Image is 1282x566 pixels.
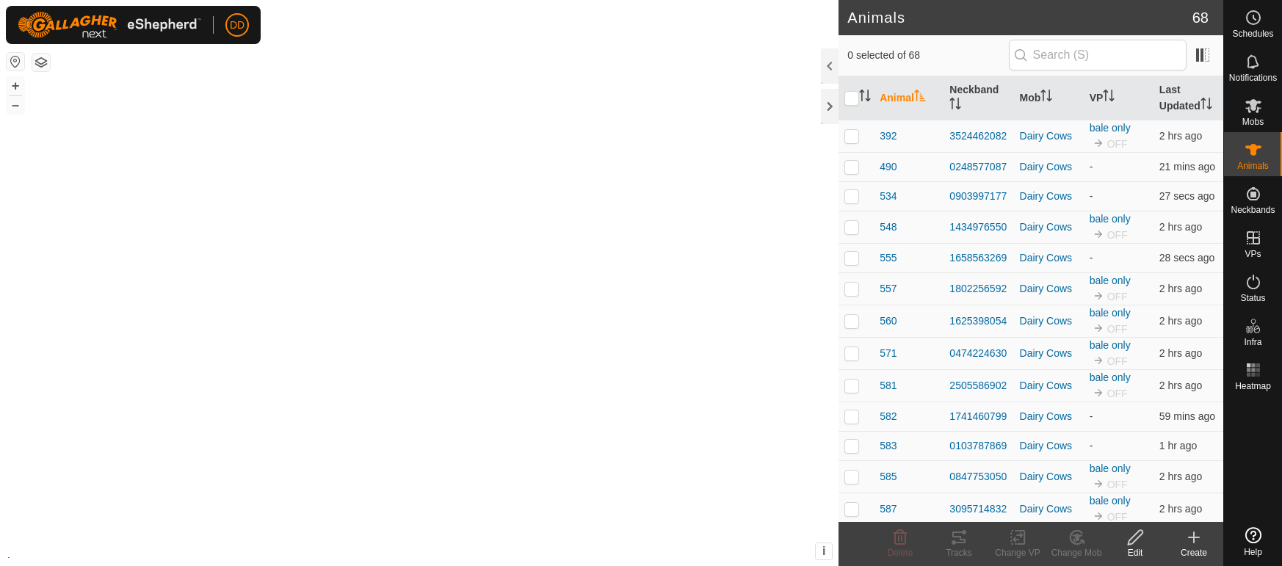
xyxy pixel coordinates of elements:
[1020,128,1078,144] div: Dairy Cows
[1090,339,1131,351] a: bale only
[880,409,897,424] span: 582
[1232,29,1273,38] span: Schedules
[1093,290,1104,302] img: to
[880,346,897,361] span: 571
[949,438,1007,454] div: 0103787869
[1159,410,1215,422] span: 26 Sept 2025, 7:42 am
[32,54,50,71] button: Map Layers
[1159,471,1202,482] span: 26 Sept 2025, 6:22 am
[880,313,897,329] span: 560
[930,546,988,559] div: Tracks
[1159,503,1202,515] span: 26 Sept 2025, 6:21 am
[1235,382,1271,391] span: Heatmap
[1090,213,1131,225] a: bale only
[1107,323,1128,335] span: OFF
[1231,206,1275,214] span: Neckbands
[361,547,416,560] a: Privacy Policy
[949,100,961,112] p-sorticon: Activate to sort
[1090,122,1131,134] a: bale only
[1154,76,1223,120] th: Last Updated
[1020,189,1078,204] div: Dairy Cows
[847,9,1192,26] h2: Animals
[880,438,897,454] span: 583
[1242,117,1264,126] span: Mobs
[949,250,1007,266] div: 1658563269
[1107,479,1128,490] span: OFF
[1093,478,1104,490] img: to
[1084,76,1154,120] th: VP
[1244,548,1262,556] span: Help
[949,189,1007,204] div: 0903997177
[1237,162,1269,170] span: Animals
[1009,40,1187,70] input: Search (S)
[1090,410,1093,422] app-display-virtual-paddock-transition: -
[874,76,944,120] th: Animal
[949,128,1007,144] div: 3524462082
[1107,291,1128,302] span: OFF
[1107,229,1128,241] span: OFF
[880,281,897,297] span: 557
[1093,322,1104,334] img: to
[1020,250,1078,266] div: Dairy Cows
[1090,275,1131,286] a: bale only
[822,545,825,557] span: i
[1020,469,1078,485] div: Dairy Cows
[880,219,897,235] span: 548
[1159,190,1215,202] span: 26 Sept 2025, 8:41 am
[7,77,24,95] button: +
[988,546,1047,559] div: Change VP
[914,92,926,104] p-sorticon: Activate to sort
[1192,7,1209,29] span: 68
[880,189,897,204] span: 534
[1090,495,1131,507] a: bale only
[949,281,1007,297] div: 1802256592
[7,53,24,70] button: Reset Map
[888,548,913,558] span: Delete
[7,96,24,114] button: –
[949,469,1007,485] div: 0847753050
[1040,92,1052,104] p-sorticon: Activate to sort
[1159,440,1197,451] span: 26 Sept 2025, 7:41 am
[434,547,477,560] a: Contact Us
[1090,161,1093,173] app-display-virtual-paddock-transition: -
[949,409,1007,424] div: 1741460799
[1159,380,1202,391] span: 26 Sept 2025, 6:22 am
[1200,100,1212,112] p-sorticon: Activate to sort
[1159,221,1202,233] span: 26 Sept 2025, 6:21 am
[949,159,1007,175] div: 0248577087
[944,76,1013,120] th: Neckband
[1107,138,1128,150] span: OFF
[1159,161,1215,173] span: 26 Sept 2025, 8:20 am
[1020,346,1078,361] div: Dairy Cows
[1159,252,1215,264] span: 26 Sept 2025, 8:41 am
[880,469,897,485] span: 585
[1106,546,1165,559] div: Edit
[1020,409,1078,424] div: Dairy Cows
[18,12,201,38] img: Gallagher Logo
[880,501,897,517] span: 587
[1020,501,1078,517] div: Dairy Cows
[1093,228,1104,240] img: to
[1093,355,1104,366] img: to
[1093,137,1104,149] img: to
[1020,159,1078,175] div: Dairy Cows
[1107,511,1128,523] span: OFF
[1159,283,1202,294] span: 26 Sept 2025, 6:21 am
[859,92,871,104] p-sorticon: Activate to sort
[1090,307,1131,319] a: bale only
[880,128,897,144] span: 392
[1229,73,1277,82] span: Notifications
[1014,76,1084,120] th: Mob
[1224,521,1282,562] a: Help
[1165,546,1223,559] div: Create
[1159,315,1202,327] span: 26 Sept 2025, 6:22 am
[230,18,245,33] span: DD
[1090,440,1093,451] app-display-virtual-paddock-transition: -
[949,378,1007,393] div: 2505586902
[1093,387,1104,399] img: to
[1240,294,1265,302] span: Status
[880,159,897,175] span: 490
[1020,378,1078,393] div: Dairy Cows
[1047,546,1106,559] div: Change Mob
[1103,92,1115,104] p-sorticon: Activate to sort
